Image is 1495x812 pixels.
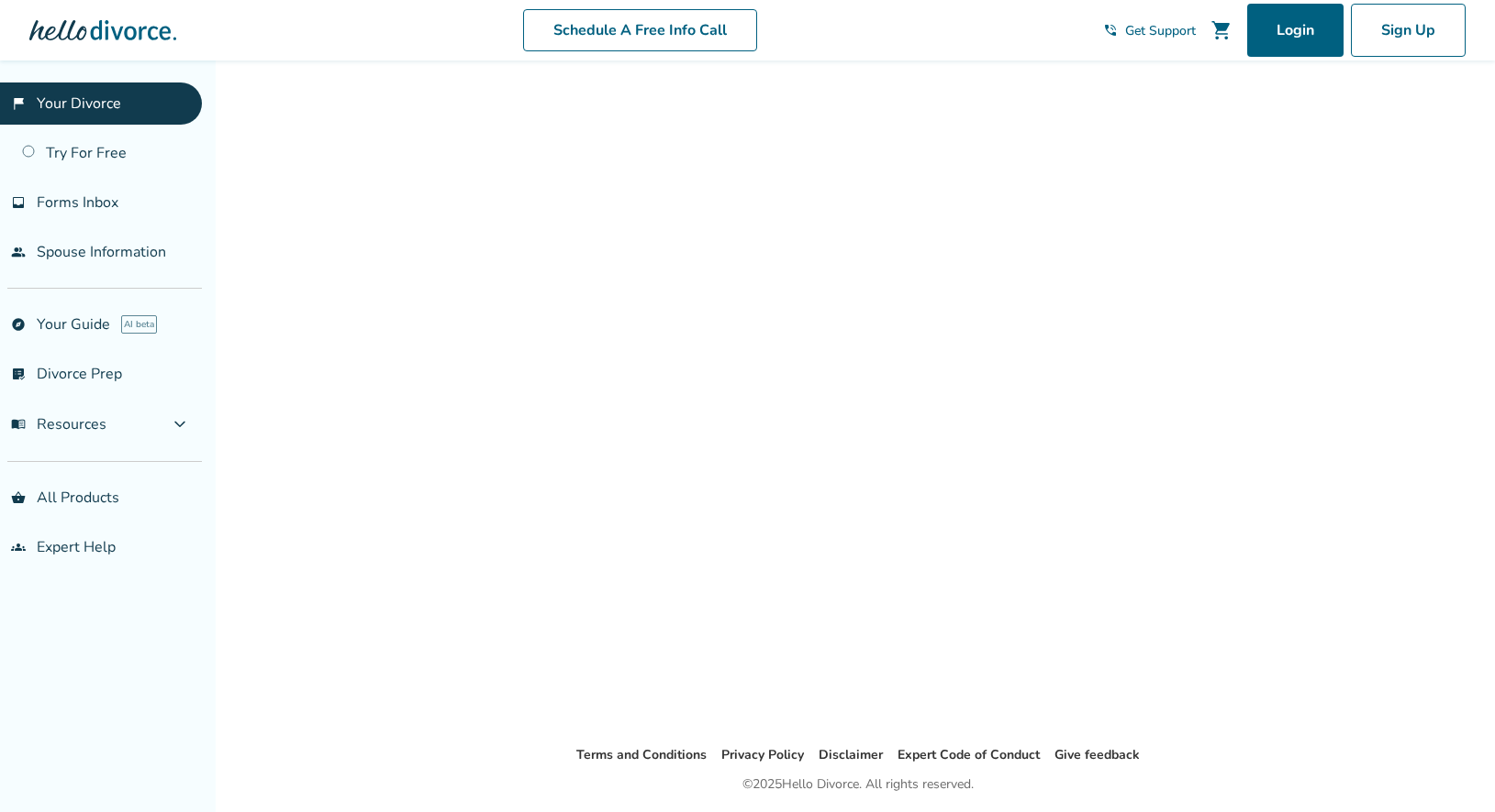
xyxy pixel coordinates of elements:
span: inbox [11,195,26,210]
span: Resources [11,414,106,434]
span: expand_more [169,413,191,435]
span: people [11,245,26,259]
span: phone_in_talk [1103,23,1118,38]
a: phone_in_talkGet Support [1103,22,1196,39]
div: © 2025 Hello Divorce. All rights reserved. [742,774,974,796]
li: Give feedback [1054,744,1140,766]
a: Privacy Policy [721,746,804,763]
a: Expert Code of Conduct [898,746,1040,763]
span: menu_book [11,417,26,432]
span: Get Support [1125,22,1196,39]
a: Login [1247,4,1344,57]
span: Forms Inbox [37,192,118,213]
span: groups [11,540,26,554]
a: Schedule A Free Info Call [523,9,757,51]
span: shopping_basket [11,490,26,505]
a: Sign Up [1351,4,1466,57]
li: Disclaimer [819,744,883,766]
span: AI beta [121,315,157,334]
span: explore [11,317,26,332]
span: flag_2 [11,96,26,111]
span: list_alt_check [11,367,26,381]
span: shopping_cart [1211,19,1233,41]
a: Terms and Conditions [576,746,707,763]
